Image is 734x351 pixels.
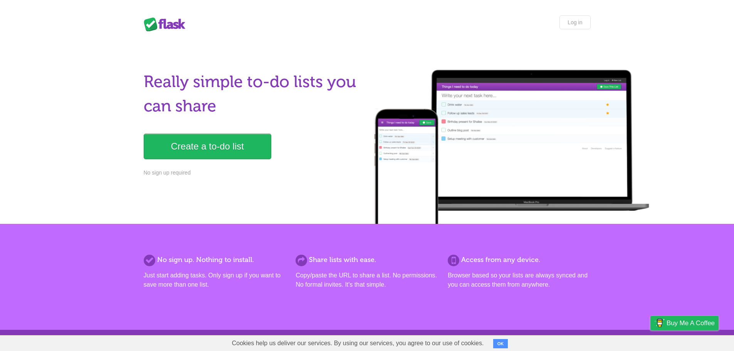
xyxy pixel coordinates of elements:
p: No sign up required [144,169,363,177]
img: Buy me a coffee [654,316,665,329]
span: Cookies help us deliver our services. By using our services, you agree to our use of cookies. [224,336,492,351]
button: OK [493,339,508,348]
h2: Access from any device. [448,255,590,265]
p: Just start adding tasks. Only sign up if you want to save more than one list. [144,271,286,289]
a: Log in [559,15,590,29]
p: Browser based so your lists are always synced and you can access them from anywhere. [448,271,590,289]
h2: No sign up. Nothing to install. [144,255,286,265]
h1: Really simple to-do lists you can share [144,70,363,118]
span: Buy me a coffee [667,316,715,330]
a: Create a to-do list [144,134,271,159]
h2: Share lists with ease. [296,255,438,265]
p: Copy/paste the URL to share a list. No permissions. No formal invites. It's that simple. [296,271,438,289]
a: Buy me a coffee [650,316,719,330]
div: Flask Lists [144,17,190,31]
